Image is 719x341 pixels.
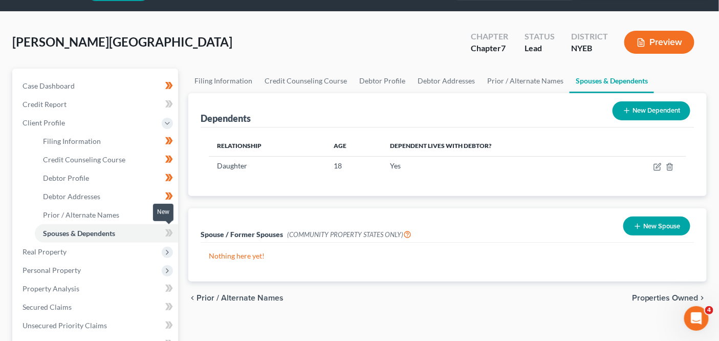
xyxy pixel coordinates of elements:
th: Dependent lives with debtor? [382,136,607,156]
a: Case Dashboard [14,77,178,95]
span: [PERSON_NAME][GEOGRAPHIC_DATA] [12,34,232,49]
span: Unsecured Priority Claims [23,321,107,330]
button: Properties Owned chevron_right [632,294,707,302]
a: Prior / Alternate Names [481,69,570,93]
p: Nothing here yet! [209,251,686,261]
a: Debtor Addresses [411,69,481,93]
a: Spouses & Dependents [570,69,654,93]
span: Prior / Alternate Names [43,210,119,219]
div: Dependents [201,112,251,124]
iframe: Intercom live chat [684,306,709,331]
a: Secured Claims [14,298,178,316]
span: (COMMUNITY PROPERTY STATES ONLY) [287,230,411,239]
span: Credit Report [23,100,67,109]
th: Relationship [209,136,325,156]
a: Debtor Profile [353,69,411,93]
a: Credit Counseling Course [258,69,353,93]
span: 4 [705,306,713,314]
a: Debtor Profile [35,169,178,187]
span: Properties Owned [632,294,699,302]
a: Unsecured Priority Claims [14,316,178,335]
i: chevron_left [188,294,197,302]
button: New Spouse [623,217,690,236]
th: Age [326,136,382,156]
a: Property Analysis [14,280,178,298]
div: Chapter [471,42,508,54]
a: Filing Information [35,132,178,151]
span: Spouse / Former Spouses [201,230,283,239]
a: Prior / Alternate Names [35,206,178,224]
div: Chapter [471,31,508,42]
a: Credit Report [14,95,178,114]
span: Personal Property [23,266,81,274]
span: Property Analysis [23,284,79,293]
td: Yes [382,156,607,176]
span: Case Dashboard [23,81,75,90]
span: Debtor Profile [43,174,89,182]
span: Spouses & Dependents [43,229,115,238]
span: 7 [501,43,506,53]
a: Filing Information [188,69,258,93]
div: Lead [525,42,555,54]
span: Secured Claims [23,303,72,311]
button: New Dependent [613,101,690,120]
span: Prior / Alternate Names [197,294,284,302]
span: Real Property [23,247,67,256]
div: Status [525,31,555,42]
i: chevron_right [699,294,707,302]
div: District [571,31,608,42]
span: Debtor Addresses [43,192,100,201]
a: Debtor Addresses [35,187,178,206]
a: Spouses & Dependents [35,224,178,243]
a: Credit Counseling Course [35,151,178,169]
button: chevron_left Prior / Alternate Names [188,294,284,302]
span: Credit Counseling Course [43,155,125,164]
td: Daughter [209,156,325,176]
button: Preview [624,31,694,54]
div: New [153,204,173,221]
div: NYEB [571,42,608,54]
td: 18 [326,156,382,176]
span: Client Profile [23,118,65,127]
span: Filing Information [43,137,101,145]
